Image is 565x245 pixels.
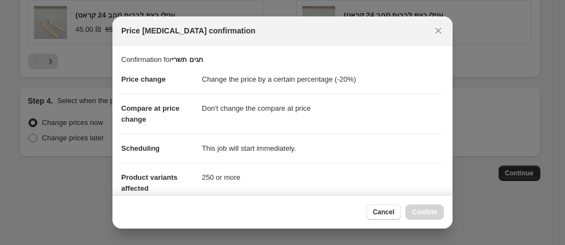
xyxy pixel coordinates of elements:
p: Confirmation for [121,54,444,65]
span: Price change [121,75,166,83]
span: Scheduling [121,144,160,152]
span: Price [MEDICAL_DATA] confirmation [121,25,256,36]
span: Product variants affected [121,173,178,192]
span: Cancel [373,208,394,216]
dd: Don't change the compare at price [202,94,444,123]
dd: 250 or more [202,163,444,192]
button: Cancel [366,204,401,220]
span: Compare at price change [121,104,179,123]
b: חגים תשרי [172,55,204,64]
dd: This job will start immediately. [202,134,444,163]
dd: Change the price by a certain percentage (-20%) [202,65,444,94]
button: Close [431,23,446,38]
